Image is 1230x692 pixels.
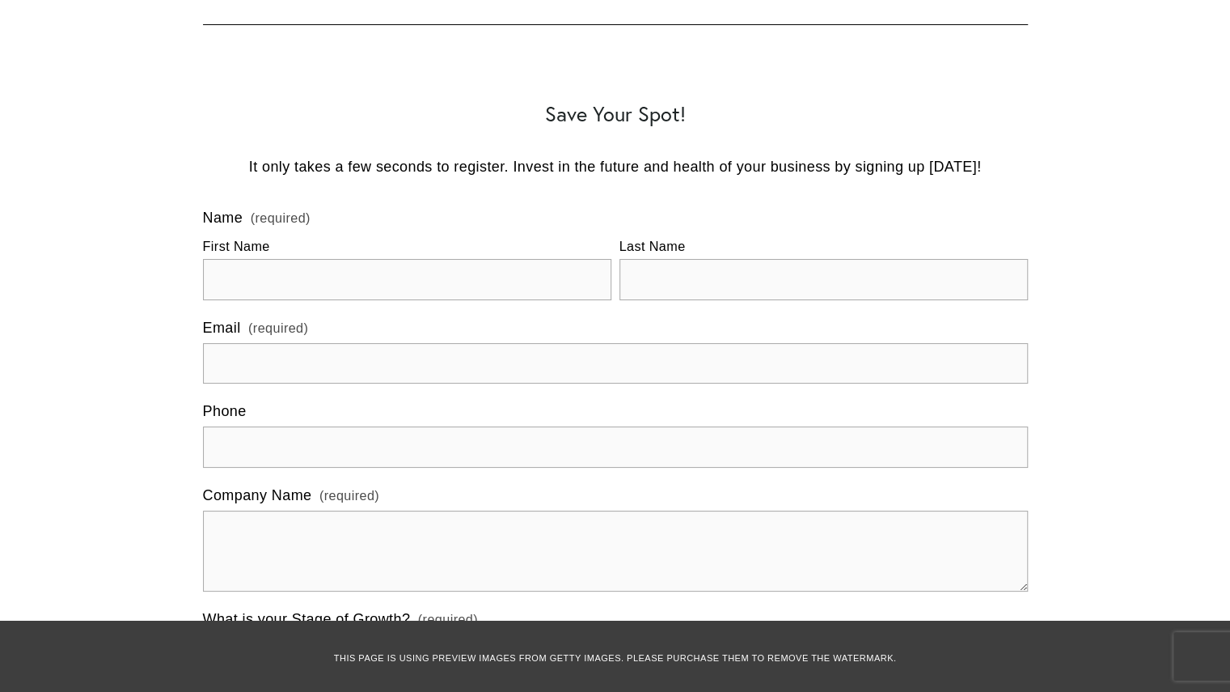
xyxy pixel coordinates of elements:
span: Name [203,206,243,230]
span: Company Name [203,484,312,507]
span: (required) [319,486,379,507]
span: (required) [418,609,478,630]
span: Email [203,316,241,340]
span: Phone [203,400,247,423]
span: What is your Stage of Growth? [203,608,411,631]
p: It only takes a few seconds to register. Invest in the future and health of your business by sign... [203,155,1028,179]
span: (required) [251,211,311,224]
span: (required) [248,318,308,339]
div: Last Name [619,236,1028,259]
span: This page is using preview images from Getty Images. Please purchase them to remove the watermark. [334,653,897,663]
h2: Save Your Spot! [203,102,1028,126]
div: First Name [203,236,611,259]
